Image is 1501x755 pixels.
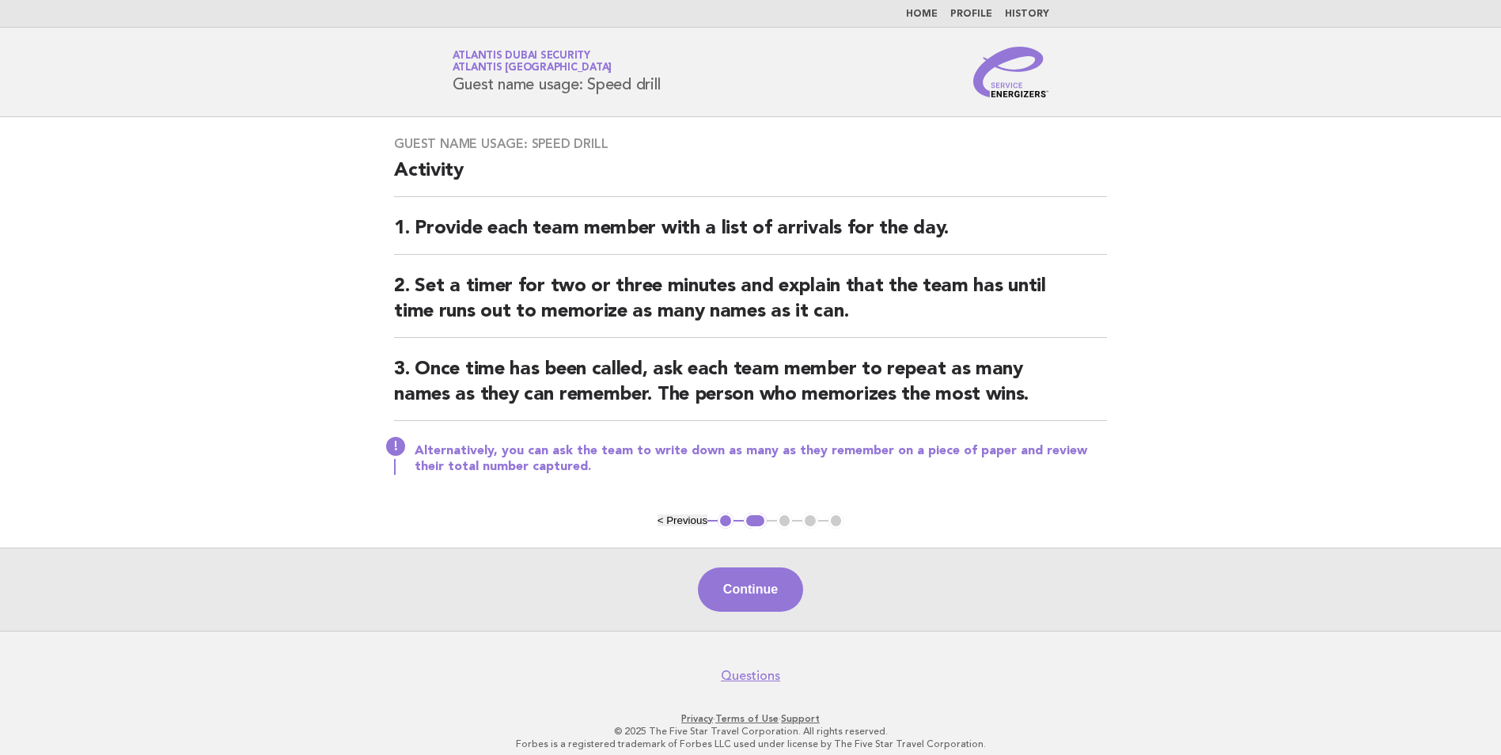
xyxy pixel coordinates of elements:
[267,738,1235,750] p: Forbes is a registered trademark of Forbes LLC used under license by The Five Star Travel Corpora...
[718,513,733,529] button: 1
[715,713,779,724] a: Terms of Use
[394,158,1107,197] h2: Activity
[394,274,1107,338] h2: 2. Set a timer for two or three minutes and explain that the team has until time runs out to memo...
[658,514,707,526] button: < Previous
[906,9,938,19] a: Home
[267,712,1235,725] p: · ·
[973,47,1049,97] img: Service Energizers
[453,63,612,74] span: Atlantis [GEOGRAPHIC_DATA]
[950,9,992,19] a: Profile
[721,668,780,684] a: Questions
[453,51,661,93] h1: Guest name usage: Speed drill
[781,713,820,724] a: Support
[394,136,1107,152] h3: Guest name usage: Speed drill
[1005,9,1049,19] a: History
[267,725,1235,738] p: © 2025 The Five Star Travel Corporation. All rights reserved.
[415,443,1107,475] p: Alternatively, you can ask the team to write down as many as they remember on a piece of paper an...
[453,51,612,73] a: Atlantis Dubai SecurityAtlantis [GEOGRAPHIC_DATA]
[394,216,1107,255] h2: 1. Provide each team member with a list of arrivals for the day.
[698,567,803,612] button: Continue
[681,713,713,724] a: Privacy
[394,357,1107,421] h2: 3. Once time has been called, ask each team member to repeat as many names as they can remember. ...
[744,513,767,529] button: 2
